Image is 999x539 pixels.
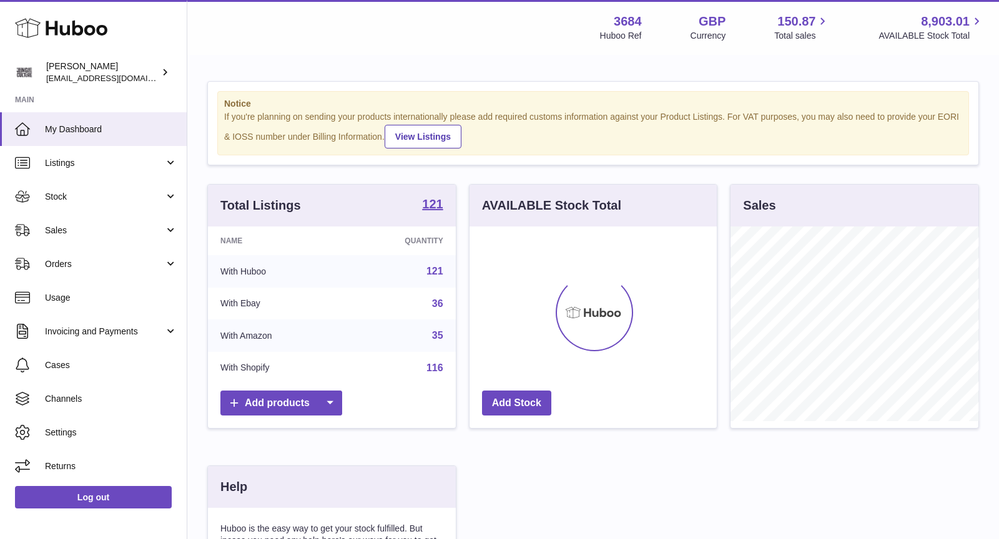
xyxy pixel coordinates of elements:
[208,226,343,255] th: Name
[220,391,342,416] a: Add products
[45,292,177,304] span: Usage
[422,198,443,213] a: 121
[45,124,177,135] span: My Dashboard
[45,460,177,472] span: Returns
[208,255,343,288] td: With Huboo
[482,197,621,214] h3: AVAILABLE Stock Total
[774,30,830,42] span: Total sales
[45,359,177,371] span: Cases
[691,30,726,42] div: Currency
[224,98,962,110] strong: Notice
[45,225,164,236] span: Sales
[45,393,177,405] span: Channels
[45,258,164,270] span: Orders
[422,198,443,210] strong: 121
[208,319,343,352] td: With Amazon
[777,13,815,30] span: 150.87
[432,298,443,309] a: 36
[614,13,642,30] strong: 3684
[224,111,962,148] div: If you're planning on sending your products internationally please add required customs informati...
[46,61,159,84] div: [PERSON_NAME]
[743,197,775,214] h3: Sales
[426,266,443,276] a: 121
[699,13,726,30] strong: GBP
[385,125,461,148] a: View Listings
[600,30,642,42] div: Huboo Ref
[45,427,177,439] span: Settings
[432,330,443,341] a: 35
[208,288,343,320] td: With Ebay
[208,352,343,384] td: With Shopify
[220,197,301,214] h3: Total Listings
[45,157,164,169] span: Listings
[343,226,456,255] th: Quantity
[426,362,443,373] a: 116
[15,63,34,82] img: theinternationalventure@gmail.com
[46,73,184,83] span: [EMAIL_ADDRESS][DOMAIN_NAME]
[45,191,164,203] span: Stock
[774,13,830,42] a: 150.87 Total sales
[921,13,970,30] span: 8,903.01
[15,486,172,508] a: Log out
[45,326,164,337] span: Invoicing and Payments
[878,30,984,42] span: AVAILABLE Stock Total
[878,13,984,42] a: 8,903.01 AVAILABLE Stock Total
[482,391,551,416] a: Add Stock
[220,478,247,495] h3: Help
